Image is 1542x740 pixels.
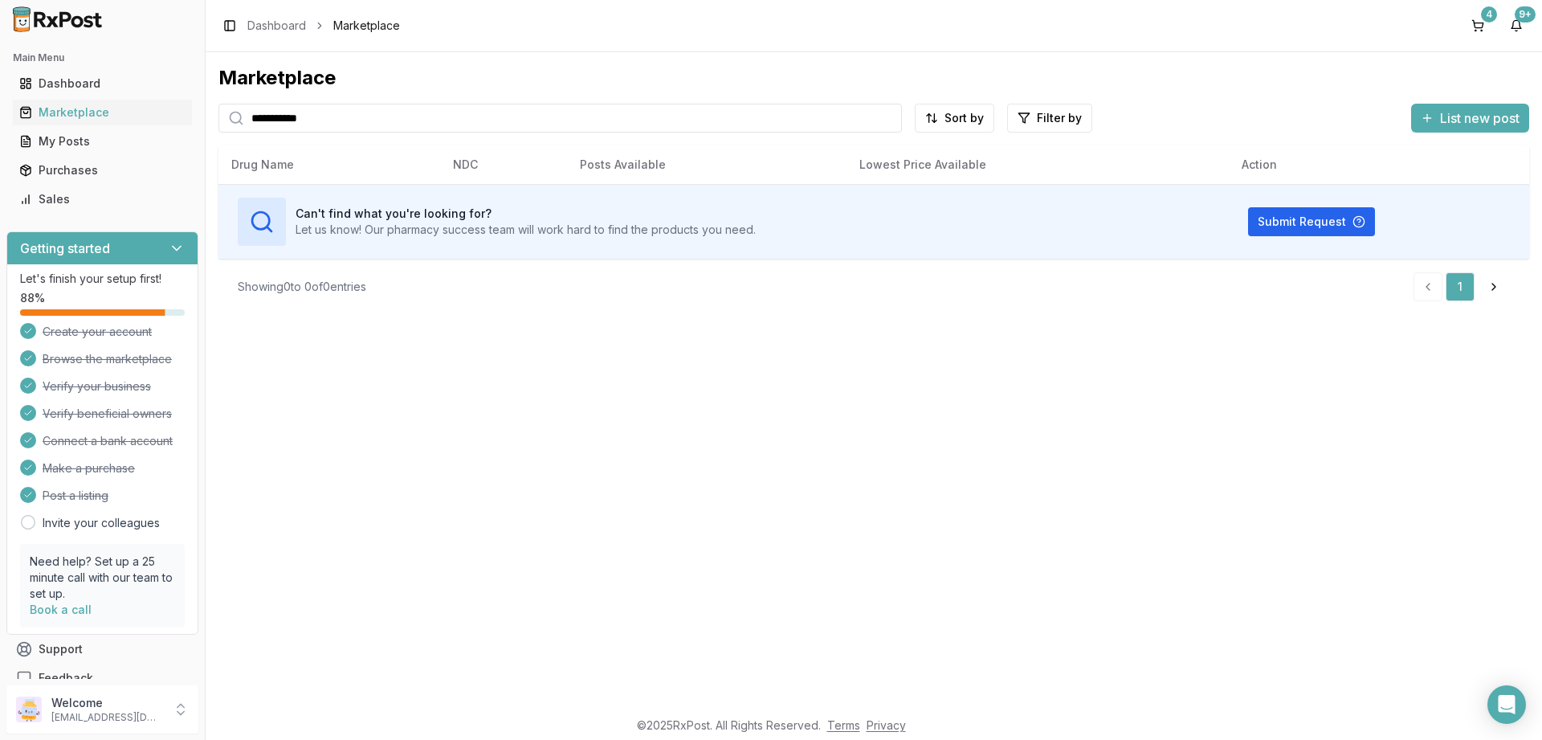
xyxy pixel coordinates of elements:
[13,127,192,156] a: My Posts
[944,110,984,126] span: Sort by
[1503,13,1529,39] button: 9+
[1007,104,1092,133] button: Filter by
[43,351,172,367] span: Browse the marketplace
[13,98,192,127] a: Marketplace
[1478,272,1510,301] a: Go to next page
[296,206,756,222] h3: Can't find what you're looking for?
[333,18,400,34] span: Marketplace
[6,100,198,125] button: Marketplace
[247,18,400,34] nav: breadcrumb
[247,18,306,34] a: Dashboard
[238,279,366,295] div: Showing 0 to 0 of 0 entries
[827,718,860,732] a: Terms
[13,51,192,64] h2: Main Menu
[51,711,163,724] p: [EMAIL_ADDRESS][DOMAIN_NAME]
[51,695,163,711] p: Welcome
[19,133,186,149] div: My Posts
[1248,207,1375,236] button: Submit Request
[39,670,93,686] span: Feedback
[13,69,192,98] a: Dashboard
[19,191,186,207] div: Sales
[43,324,152,340] span: Create your account
[43,378,151,395] span: Verify your business
[1481,6,1497,22] div: 4
[30,603,92,616] a: Book a call
[19,76,186,92] div: Dashboard
[218,145,440,184] th: Drug Name
[43,515,160,531] a: Invite your colleagues
[296,222,756,238] p: Let us know! Our pharmacy success team will work hard to find the products you need.
[6,635,198,664] button: Support
[6,129,198,154] button: My Posts
[6,71,198,96] button: Dashboard
[1440,108,1520,128] span: List new post
[1411,112,1529,128] a: List new post
[1446,272,1475,301] a: 1
[1487,685,1526,724] div: Open Intercom Messenger
[13,185,192,214] a: Sales
[16,697,42,722] img: User avatar
[19,104,186,121] div: Marketplace
[43,488,108,504] span: Post a listing
[19,162,186,178] div: Purchases
[6,6,109,32] img: RxPost Logo
[43,433,173,449] span: Connect a bank account
[20,290,45,306] span: 88 %
[1465,13,1491,39] button: 4
[43,460,135,476] span: Make a purchase
[6,664,198,693] button: Feedback
[6,186,198,212] button: Sales
[20,239,110,258] h3: Getting started
[30,554,175,602] p: Need help? Set up a 25 minute call with our team to set up.
[218,65,1529,91] div: Marketplace
[915,104,994,133] button: Sort by
[867,718,906,732] a: Privacy
[1413,272,1510,301] nav: pagination
[1037,110,1082,126] span: Filter by
[20,271,185,287] p: Let's finish your setup first!
[1229,145,1529,184] th: Action
[1515,6,1536,22] div: 9+
[6,157,198,183] button: Purchases
[846,145,1229,184] th: Lowest Price Available
[13,156,192,185] a: Purchases
[1411,104,1529,133] button: List new post
[43,406,172,422] span: Verify beneficial owners
[567,145,846,184] th: Posts Available
[440,145,567,184] th: NDC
